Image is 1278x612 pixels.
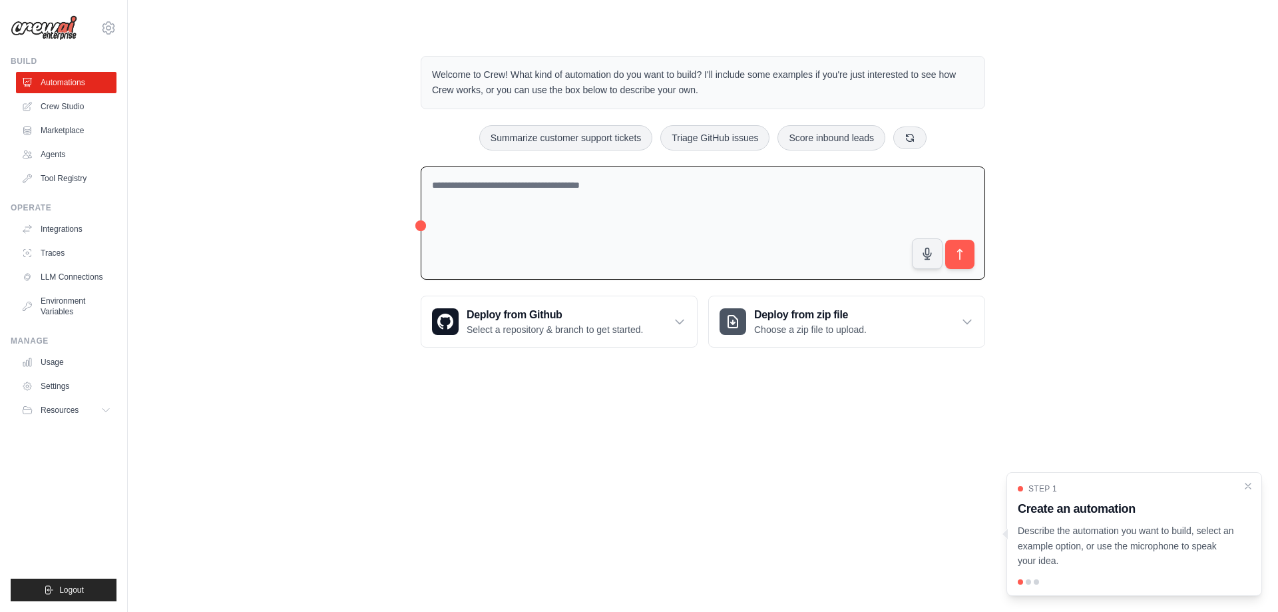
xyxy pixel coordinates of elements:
a: Usage [16,352,116,373]
p: Welcome to Crew! What kind of automation do you want to build? I'll include some examples if you'... [432,67,974,98]
span: Resources [41,405,79,416]
div: Build [11,56,116,67]
img: Logo [11,15,77,41]
a: Marketplace [16,120,116,141]
a: Traces [16,242,116,264]
a: Environment Variables [16,290,116,322]
button: Score inbound leads [777,125,885,151]
button: Logout [11,579,116,601]
h3: Deploy from zip file [754,307,867,323]
a: Agents [16,144,116,165]
div: Manage [11,336,116,346]
button: Resources [16,400,116,421]
a: Automations [16,72,116,93]
a: LLM Connections [16,266,116,288]
a: Integrations [16,218,116,240]
button: Close walkthrough [1243,481,1253,491]
h3: Create an automation [1018,499,1235,518]
button: Summarize customer support tickets [479,125,652,151]
p: Choose a zip file to upload. [754,323,867,336]
p: Select a repository & branch to get started. [467,323,643,336]
p: Describe the automation you want to build, select an example option, or use the microphone to spe... [1018,523,1235,569]
a: Crew Studio [16,96,116,117]
span: Step 1 [1028,483,1057,494]
div: Operate [11,202,116,213]
a: Tool Registry [16,168,116,189]
a: Settings [16,376,116,397]
h3: Deploy from Github [467,307,643,323]
span: Logout [59,585,84,595]
button: Triage GitHub issues [660,125,769,151]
